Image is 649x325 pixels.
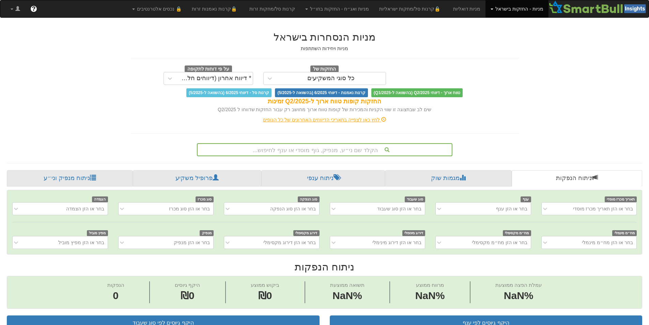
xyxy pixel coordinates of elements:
[198,144,452,156] div: הקלד שם ני״ע, מנפיק, גוף מוסדי או ענף לחיפוש...
[32,5,35,12] span: ?
[612,230,637,236] span: מח״מ מינמלי
[130,106,519,113] div: שים לב שבתצוגה זו שווי הקניות והמכירות של קופות טווח ארוך מחושב רק עבור החזקות שדווחו ל Q2/2025
[385,170,511,187] a: מגמות שוק
[125,116,524,123] div: לחץ כאן לצפייה בתאריכי הדיווחים האחרונים של כל הגופים
[521,196,531,202] span: ענף
[187,0,245,17] a: 🔒קרנות נאמנות זרות
[605,196,637,202] span: תאריך מכרז מוסדי
[472,239,527,246] div: בחר או הזן מח״מ מקסימלי
[496,205,527,212] div: בחר או הזן ענף
[495,282,542,288] span: עמלת הפצה ממוצעת
[307,75,355,82] div: כל סוגי המשקיעים
[130,46,519,51] h5: מניות ויחידות השתתפות
[7,261,642,272] h2: ניתוח הנפקות
[263,239,316,246] div: בחר או הזן דירוג מקסימלי
[58,239,104,246] div: בחר או הזן מפיץ מוביל
[25,0,42,17] a: ?
[185,65,232,73] span: על פי דוחות לתקופה
[372,239,421,246] div: בחר או הזן דירוג מינימלי
[374,0,448,17] a: 🔒קרנות סל/מחקות ישראליות
[293,230,320,236] span: דירוג מקסימלי
[310,65,339,73] span: החזקות של
[244,0,300,17] a: קרנות סל/מחקות זרות
[133,170,261,187] a: פרופיל משקיע
[107,282,124,288] span: הנפקות
[416,282,444,288] span: מרווח ממוצע
[130,31,519,43] h2: מניות הנסחרות בישראל
[174,239,210,246] div: בחר או הזן מנפיק
[298,196,320,202] span: סוג הנפקה
[127,0,187,17] a: 🔒 נכסים אלטרנטיבים
[186,88,272,97] span: קרנות סל - דיווחי 6/2025 (בהשוואה ל-5/2025)
[130,97,519,106] div: החזקות קופות טווח ארוך ל-Q2/2025 זמינות
[87,230,108,236] span: מפיץ מוביל
[92,196,108,202] span: הצמדה
[178,75,251,82] div: * דיווח אחרון (דיווחים חלקיים)
[330,282,365,288] span: תשואה ממוצעת
[261,170,385,187] a: ניתוח ענפי
[169,205,210,212] div: בחר או הזן סוג מכרז
[503,230,531,236] span: מח״מ מקסימלי
[181,290,195,301] span: ₪0
[402,230,426,236] span: דירוג מינימלי
[300,0,374,17] a: מניות ואג״ח - החזקות בחו״ל
[548,0,649,14] img: Smartbull
[107,289,124,303] span: 0
[573,205,633,212] div: בחר או הזן תאריך מכרז מוסדי
[251,282,279,288] span: ביקוש ממוצע
[196,196,214,202] span: סוג מכרז
[175,282,200,288] span: היקף גיוסים
[582,239,633,246] div: בחר או הזן מח״מ מינמלי
[66,205,104,212] div: בחר או הזן הצמדה
[512,170,642,187] a: ניתוח הנפקות
[377,205,421,212] div: בחר או הזן סוג שעבוד
[330,289,365,303] span: NaN%
[495,289,542,303] span: NaN%
[415,289,445,303] span: NaN%
[405,196,426,202] span: סוג שעבוד
[7,170,133,187] a: ניתוח מנפיק וני״ע
[258,290,272,301] span: ₪0
[371,88,463,97] span: טווח ארוך - דיווחי Q2/2025 (בהשוואה ל-Q1/2025)
[448,0,486,17] a: מניות דואליות
[270,205,316,212] div: בחר או הזן סוג הנפקה
[200,230,214,236] span: מנפיק
[485,0,548,17] a: מניות - החזקות בישראל
[275,88,368,97] span: קרנות נאמנות - דיווחי 6/2025 (בהשוואה ל-5/2025)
